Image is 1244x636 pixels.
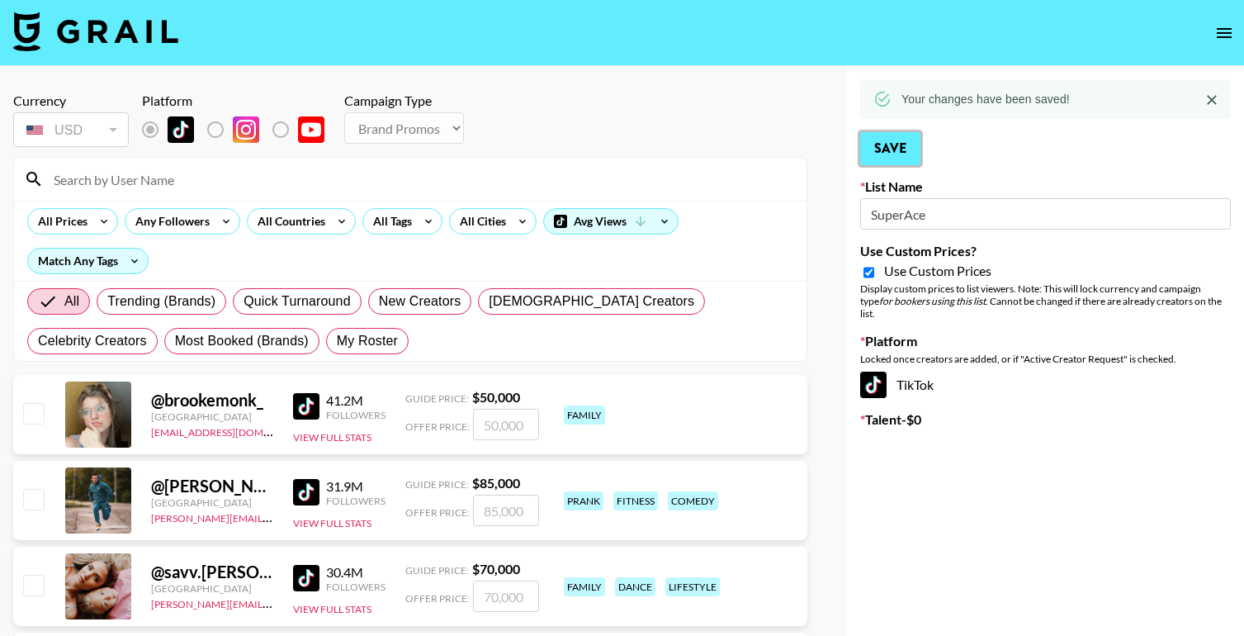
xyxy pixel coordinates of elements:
div: @ [PERSON_NAME].[PERSON_NAME] [151,476,273,496]
button: View Full Stats [293,517,371,529]
button: View Full Stats [293,603,371,615]
input: 85,000 [473,495,539,526]
button: open drawer [1208,17,1241,50]
div: 30.4M [326,564,385,581]
span: Guide Price: [405,392,469,405]
div: Campaign Type [344,93,464,109]
div: List locked to TikTok. [142,112,338,147]
span: Trending (Brands) [107,292,215,311]
div: Followers [326,495,385,507]
strong: $ 70,000 [472,561,520,577]
div: Locked once creators are added, or if "Active Creator Request" is checked. [860,353,1231,365]
strong: $ 85,000 [472,475,520,491]
div: All Countries [248,209,329,234]
div: All Cities [450,209,509,234]
div: Match Any Tags [28,249,148,273]
div: USD [17,116,125,145]
span: Guide Price: [405,478,469,491]
em: for bookers using this list [879,295,986,307]
span: All [64,292,79,311]
div: Any Followers [125,209,213,234]
img: TikTok [293,479,319,505]
div: Avg Views [544,209,678,234]
div: Followers [326,581,385,593]
button: View Full Stats [293,431,371,444]
div: @ savv.[PERSON_NAME] [151,562,273,582]
img: Instagram [233,116,259,143]
div: Your changes have been saved! [901,84,1070,114]
label: Platform [860,333,1231,349]
div: 41.2M [326,392,385,409]
div: TikTok [860,372,1231,398]
button: Close [1199,88,1224,112]
a: [EMAIL_ADDRESS][DOMAIN_NAME] [151,423,317,439]
label: Use Custom Prices? [860,243,1231,259]
div: comedy [668,491,718,510]
img: YouTube [298,116,324,143]
div: All Prices [28,209,91,234]
span: Most Booked (Brands) [175,331,309,351]
div: 31.9M [326,478,385,495]
span: Quick Turnaround [244,292,351,311]
div: Currency [13,93,129,109]
span: [DEMOGRAPHIC_DATA] Creators [489,292,694,311]
div: lifestyle [665,577,720,596]
button: Save [860,132,920,165]
label: List Name [860,178,1231,195]
div: [GEOGRAPHIC_DATA] [151,411,273,423]
div: family [564,406,605,425]
img: TikTok [293,565,319,591]
span: Use Custom Prices [884,263,991,279]
div: Display custom prices to list viewers. Note: This will lock currency and campaign type . Cannot b... [860,282,1231,320]
input: 70,000 [473,581,539,612]
div: fitness [613,491,658,510]
img: TikTok [168,116,194,143]
span: Offer Price: [405,592,470,605]
span: Guide Price: [405,564,469,577]
span: Celebrity Creators [38,331,147,351]
div: [GEOGRAPHIC_DATA] [151,582,273,595]
div: @ brookemonk_ [151,390,273,411]
span: Offer Price: [405,420,470,433]
div: dance [615,577,655,596]
div: Platform [142,93,338,109]
div: Followers [326,409,385,421]
img: TikTok [860,372,887,398]
div: All Tags [363,209,415,234]
div: family [564,577,605,596]
div: prank [564,491,603,510]
div: Currency is locked to USD [13,109,129,150]
span: My Roster [337,331,398,351]
a: [PERSON_NAME][EMAIL_ADDRESS][DOMAIN_NAME] [151,509,395,524]
input: Search by User Name [44,166,797,192]
label: Talent - $ 0 [860,411,1231,428]
img: Grail Talent [13,12,178,51]
a: [PERSON_NAME][EMAIL_ADDRESS][DOMAIN_NAME] [151,595,395,610]
span: Offer Price: [405,506,470,519]
strong: $ 50,000 [472,389,520,405]
div: [GEOGRAPHIC_DATA] [151,496,273,509]
input: 50,000 [473,409,539,440]
span: New Creators [379,292,461,311]
img: TikTok [293,393,319,420]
